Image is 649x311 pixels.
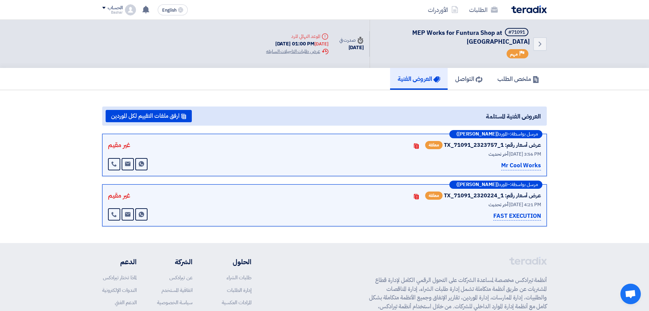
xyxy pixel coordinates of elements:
[157,299,192,306] a: سياسة الخصوصية
[510,182,538,187] span: مرسل بواسطة:
[339,37,364,44] div: صدرت في
[455,75,482,83] h5: التواصل
[108,190,130,200] div: غير مقيم
[157,257,192,267] li: الشركة
[398,75,440,83] h5: العروض الفنية
[457,182,499,187] b: ([PERSON_NAME])
[493,212,541,221] p: FAST EXECUTION
[425,192,443,200] span: معلقة
[115,299,137,306] a: الدعم الفني
[509,201,541,208] span: [DATE] 4:21 PM
[227,286,251,294] a: إدارة الطلبات
[501,161,541,170] p: Mr Cool Works
[489,151,508,158] span: أخر تحديث
[266,48,328,55] div: عرض طلبات التاجيلات السابقه
[486,112,541,121] span: العروض الفنية المستلمة
[106,110,192,122] button: ارفق ملفات التقييم لكل الموردين
[449,181,542,189] div: –
[266,40,328,48] div: [DATE] 01:00 PM
[103,274,137,281] a: لماذا تختار تيرادكس
[108,140,130,150] div: غير مقيم
[510,132,538,137] span: مرسل بواسطة:
[499,182,507,187] span: المورد
[158,4,188,15] button: English
[509,151,541,158] span: [DATE] 3:56 PM
[499,132,507,137] span: المورد
[457,132,499,137] b: ([PERSON_NAME])
[162,8,176,13] span: English
[489,201,508,208] span: أخر تحديث
[390,68,448,90] a: العروض الفنية
[378,28,530,46] h5: MEP Works for Funtura Shop at Al-Ahsa Mall
[510,51,518,57] span: مهم
[449,130,542,138] div: –
[339,44,364,52] div: [DATE]
[497,75,539,83] h5: ملخص الطلب
[620,284,641,304] a: Open chat
[314,41,328,47] div: [DATE]
[125,4,136,15] img: profile_test.png
[444,141,541,149] div: عرض أسعار رقم: TX_71091_2323757_1
[464,2,503,18] a: الطلبات
[508,30,525,35] div: #71091
[412,28,530,46] span: MEP Works for Funtura Shop at [GEOGRAPHIC_DATA]
[108,5,122,11] div: الحساب
[102,11,122,14] div: Bashar
[425,141,443,149] span: معلقة
[102,257,137,267] li: الدعم
[102,286,137,294] a: الندوات الإلكترونية
[490,68,547,90] a: ملخص الطلب
[422,2,464,18] a: الأوردرات
[511,5,547,13] img: Teradix logo
[169,274,192,281] a: عن تيرادكس
[222,299,251,306] a: المزادات العكسية
[161,286,192,294] a: اتفاقية المستخدم
[227,274,251,281] a: طلبات الشراء
[444,192,541,200] div: عرض أسعار رقم: TX_71091_2320224_1
[266,33,328,40] div: الموعد النهائي للرد
[448,68,490,90] a: التواصل
[213,257,251,267] li: الحلول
